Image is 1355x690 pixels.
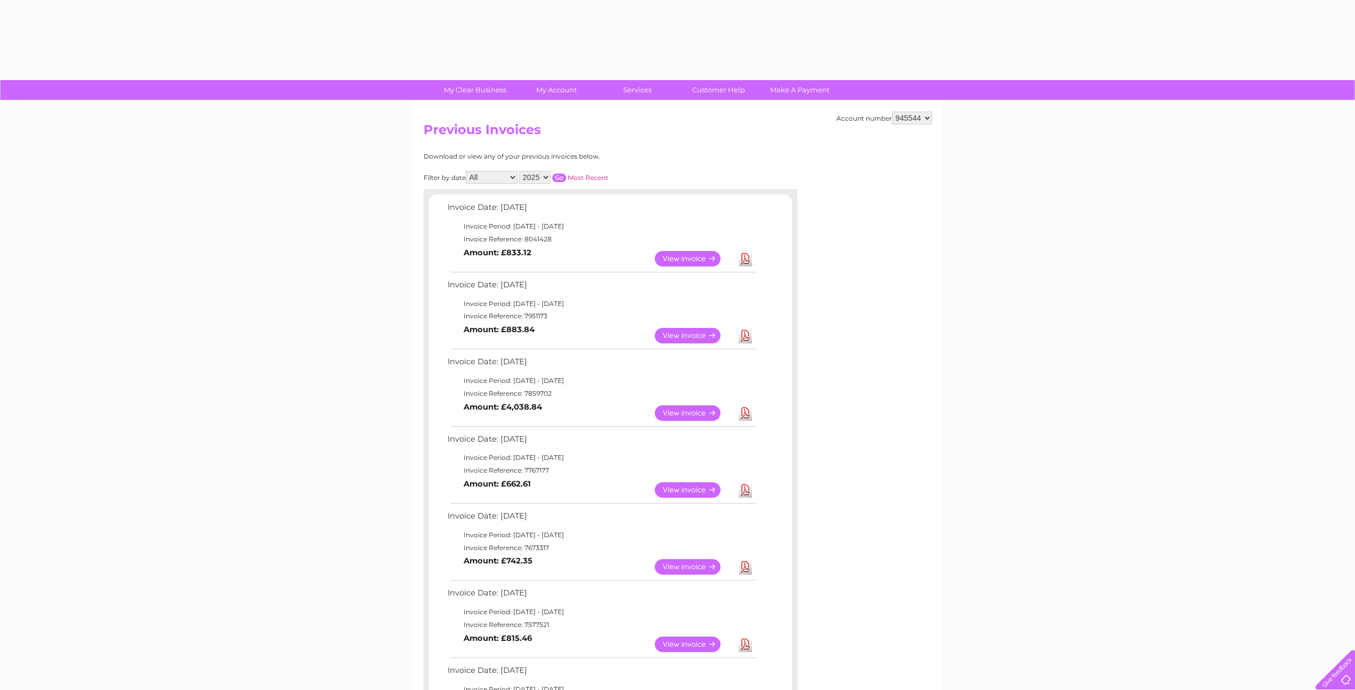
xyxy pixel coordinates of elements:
[445,278,757,297] td: Invoice Date: [DATE]
[655,251,733,266] a: View
[445,200,757,220] td: Invoice Date: [DATE]
[464,556,532,566] b: Amount: £742.35
[445,464,757,477] td: Invoice Reference: 7767177
[655,637,733,652] a: View
[675,80,763,100] a: Customer Help
[836,112,932,124] div: Account number
[445,586,757,606] td: Invoice Date: [DATE]
[655,482,733,498] a: View
[739,482,752,498] a: Download
[445,310,757,323] td: Invoice Reference: 7951173
[593,80,682,100] a: Services
[445,618,757,631] td: Invoice Reference: 7577521
[445,374,757,387] td: Invoice Period: [DATE] - [DATE]
[568,174,608,182] a: Most Recent
[739,405,752,421] a: Download
[739,251,752,266] a: Download
[445,606,757,618] td: Invoice Period: [DATE] - [DATE]
[445,542,757,554] td: Invoice Reference: 7673317
[431,80,519,100] a: My Clear Business
[445,220,757,233] td: Invoice Period: [DATE] - [DATE]
[739,637,752,652] a: Download
[445,387,757,400] td: Invoice Reference: 7859702
[445,432,757,452] td: Invoice Date: [DATE]
[655,405,733,421] a: View
[445,663,757,683] td: Invoice Date: [DATE]
[464,248,531,257] b: Amount: £833.12
[445,233,757,246] td: Invoice Reference: 8041428
[445,529,757,542] td: Invoice Period: [DATE] - [DATE]
[655,328,733,343] a: View
[464,402,542,412] b: Amount: £4,038.84
[424,171,704,184] div: Filter by date
[464,325,535,334] b: Amount: £883.84
[739,559,752,575] a: Download
[424,122,932,143] h2: Previous Invoices
[445,297,757,310] td: Invoice Period: [DATE] - [DATE]
[464,479,531,489] b: Amount: £662.61
[739,328,752,343] a: Download
[756,80,844,100] a: Make A Payment
[424,153,704,160] div: Download or view any of your previous invoices below.
[512,80,600,100] a: My Account
[445,451,757,464] td: Invoice Period: [DATE] - [DATE]
[464,633,532,643] b: Amount: £815.46
[445,509,757,529] td: Invoice Date: [DATE]
[445,355,757,374] td: Invoice Date: [DATE]
[655,559,733,575] a: View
